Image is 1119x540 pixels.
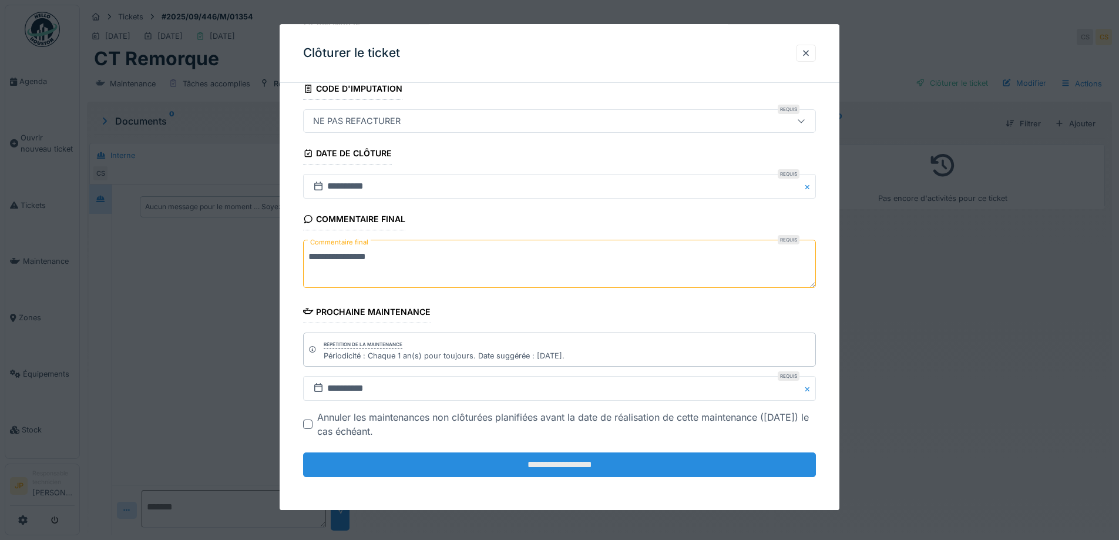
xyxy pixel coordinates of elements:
[317,410,816,438] div: Annuler les maintenances non clôturées planifiées avant la date de réalisation de cette maintenan...
[778,236,799,245] div: Requis
[303,80,402,100] div: Code d'imputation
[803,376,816,401] button: Close
[778,170,799,179] div: Requis
[308,236,371,250] label: Commentaire final
[303,211,405,231] div: Commentaire final
[308,115,405,128] div: NE PAS REFACTURER
[778,105,799,115] div: Requis
[303,145,392,165] div: Date de clôture
[324,341,402,349] div: Répétition de la maintenance
[303,303,431,323] div: Prochaine maintenance
[303,46,400,61] h3: Clôturer le ticket
[324,350,564,361] div: Périodicité : Chaque 1 an(s) pour toujours. Date suggérée : [DATE].
[803,175,816,199] button: Close
[778,371,799,381] div: Requis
